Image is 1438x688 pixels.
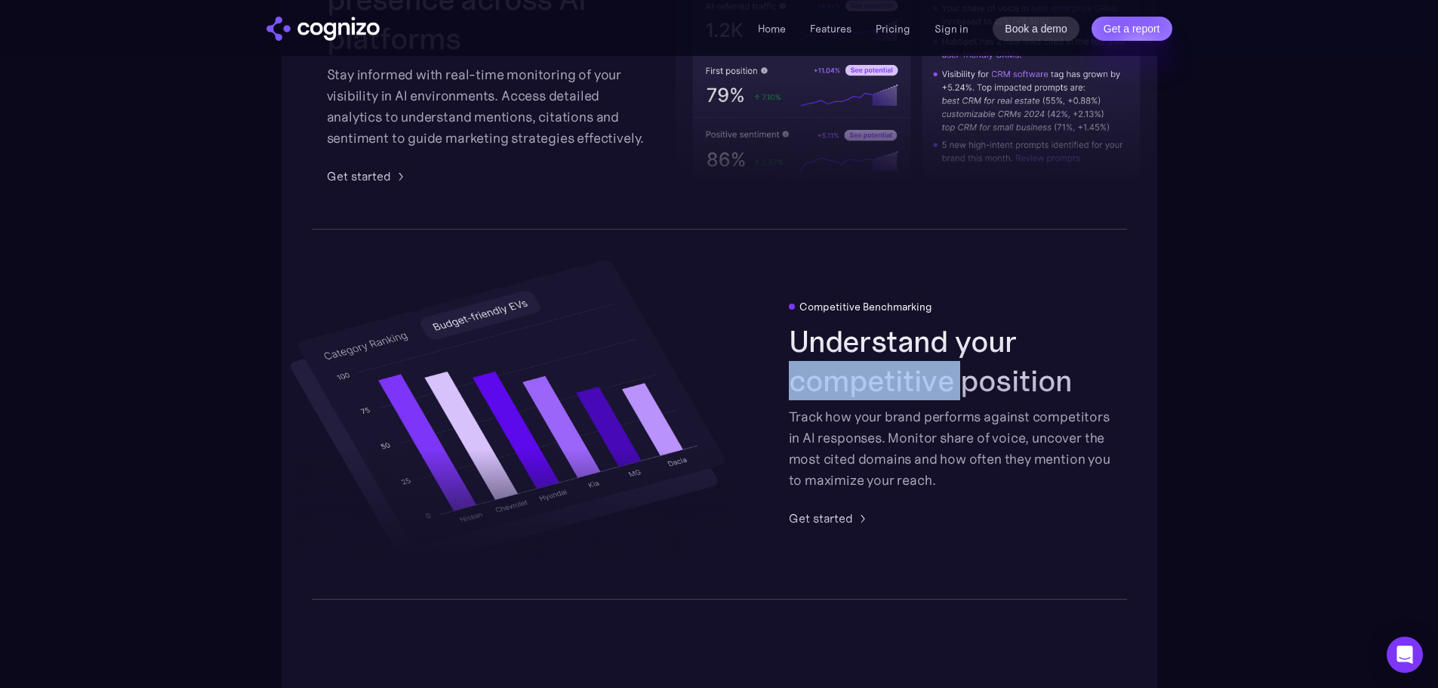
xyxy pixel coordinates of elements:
div: Competitive Benchmarking [799,301,932,313]
a: Get started [789,509,871,527]
a: Get started [327,167,409,185]
div: Get started [789,509,853,527]
a: Features [810,22,851,35]
a: Book a demo [993,17,1079,41]
div: Track how your brand performs against competitors in AI responses. Monitor share of voice, uncove... [789,406,1112,491]
a: Sign in [935,20,968,38]
img: cognizo logo [266,17,380,41]
div: Stay informed with real-time monitoring of your visibility in AI environments. Access detailed an... [327,64,650,149]
a: Home [758,22,786,35]
h2: Understand your competitive position [789,322,1112,400]
a: Get a report [1092,17,1172,41]
div: Get started [327,167,391,185]
a: home [266,17,380,41]
div: Open Intercom Messenger [1387,637,1423,673]
a: Pricing [876,22,910,35]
